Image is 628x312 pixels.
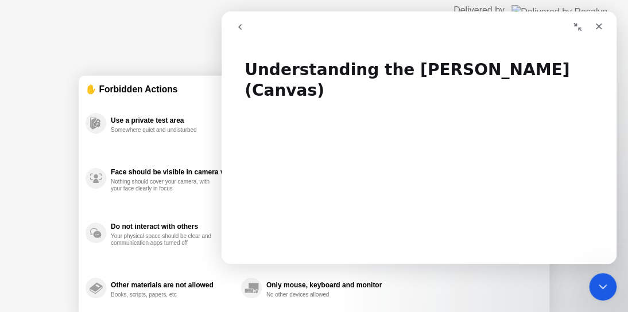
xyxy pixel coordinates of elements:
[589,273,617,301] iframe: Intercom live chat
[111,281,235,289] div: Other materials are not allowed
[111,223,235,231] div: Do not interact with others
[453,3,505,17] div: Delivered by
[86,83,542,96] div: ✋ Forbidden Actions
[111,178,219,192] div: Nothing should cover your camera, with your face clearly in focus
[111,127,219,134] div: Somewhere quiet and undisturbed
[266,281,382,289] div: Only mouse, keyboard and monitor
[222,11,617,264] iframe: Intercom live chat
[511,5,607,15] img: Delivered by Rosalyn
[266,291,375,298] div: No other devices allowed
[111,233,219,247] div: Your physical space should be clear and communication apps turned off
[111,291,219,298] div: Books, scripts, papers, etc
[111,168,235,176] div: Face should be visible in camera view
[111,116,235,124] div: Use a private test area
